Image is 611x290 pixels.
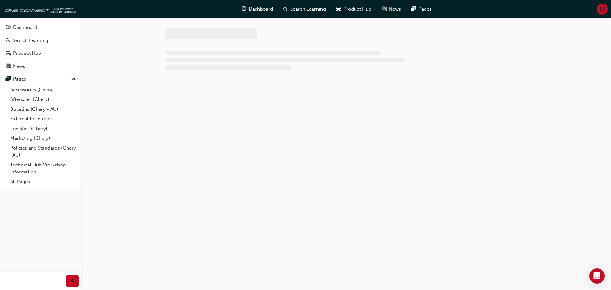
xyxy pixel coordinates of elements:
[589,268,605,284] div: Open Intercom Messenger
[376,3,406,16] a: news-iconNews
[3,20,79,73] button: DashboardSearch LearningProduct HubNews
[13,63,25,70] div: News
[8,124,79,134] a: Logistics (Chery)
[8,143,79,160] a: Policies and Standards (Chery -AU)
[336,5,341,13] span: car-icon
[3,3,76,15] img: oneconnect
[389,5,401,13] span: News
[249,5,273,13] span: Dashboard
[6,64,11,69] span: news-icon
[283,5,288,13] span: search-icon
[13,75,26,83] div: Pages
[70,277,75,285] span: prev-icon
[72,75,76,83] span: up-icon
[8,114,79,124] a: External Resources
[8,85,79,95] a: Accessories (Chery)
[382,5,386,13] span: news-icon
[600,5,605,13] span: SS
[13,50,41,57] div: Product Hub
[331,3,376,16] a: car-iconProduct Hub
[418,5,432,13] span: Pages
[6,76,11,82] span: pages-icon
[411,5,416,13] span: pages-icon
[8,160,79,177] a: Technical Hub Workshop information
[597,4,608,15] button: SS
[290,5,326,13] span: Search Learning
[13,37,48,44] div: Search Learning
[8,95,79,104] a: Aftersales (Chery)
[6,38,10,44] span: search-icon
[3,60,79,72] a: News
[13,24,37,31] div: Dashboard
[236,3,278,16] a: guage-iconDashboard
[3,73,79,85] button: Pages
[8,104,79,114] a: Bulletins (Chery - AU)
[3,47,79,59] a: Product Hub
[6,51,11,56] span: car-icon
[406,3,437,16] a: pages-iconPages
[6,25,11,31] span: guage-icon
[242,5,246,13] span: guage-icon
[8,133,79,143] a: Marketing (Chery)
[343,5,371,13] span: Product Hub
[3,22,79,33] a: Dashboard
[278,3,331,16] a: search-iconSearch Learning
[8,177,79,187] a: All Pages
[3,35,79,46] a: Search Learning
